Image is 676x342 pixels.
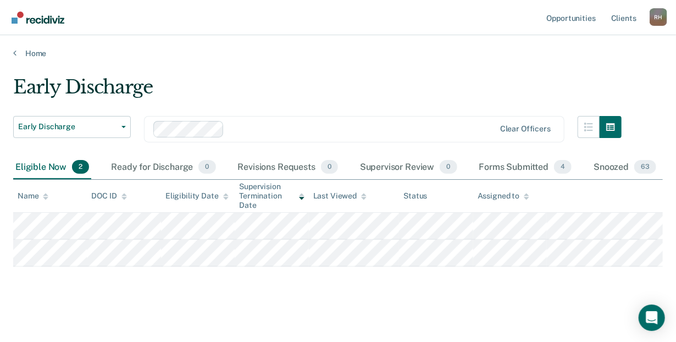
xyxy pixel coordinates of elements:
div: Open Intercom Messenger [639,305,665,331]
div: Revisions Requests0 [236,156,340,180]
button: Early Discharge [13,116,131,138]
button: Profile dropdown button [650,8,667,26]
span: 0 [321,160,338,174]
div: DOC ID [91,191,126,201]
div: Clear officers [500,124,551,134]
span: 2 [72,160,89,174]
span: 63 [634,160,656,174]
span: 4 [554,160,572,174]
div: Snoozed63 [591,156,658,180]
div: Last Viewed [313,191,367,201]
div: Name [18,191,48,201]
div: Ready for Discharge0 [109,156,218,180]
div: Forms Submitted4 [477,156,574,180]
div: Early Discharge [13,76,622,107]
div: Supervisor Review0 [358,156,459,180]
span: 0 [440,160,457,174]
div: Status [403,191,427,201]
div: Eligible Now2 [13,156,91,180]
a: Home [13,48,663,58]
div: Eligibility Date [165,191,229,201]
span: Early Discharge [18,122,117,131]
span: 0 [198,160,215,174]
div: Assigned to [478,191,529,201]
img: Recidiviz [12,12,64,24]
div: Supervision Termination Date [239,182,304,209]
div: R H [650,8,667,26]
